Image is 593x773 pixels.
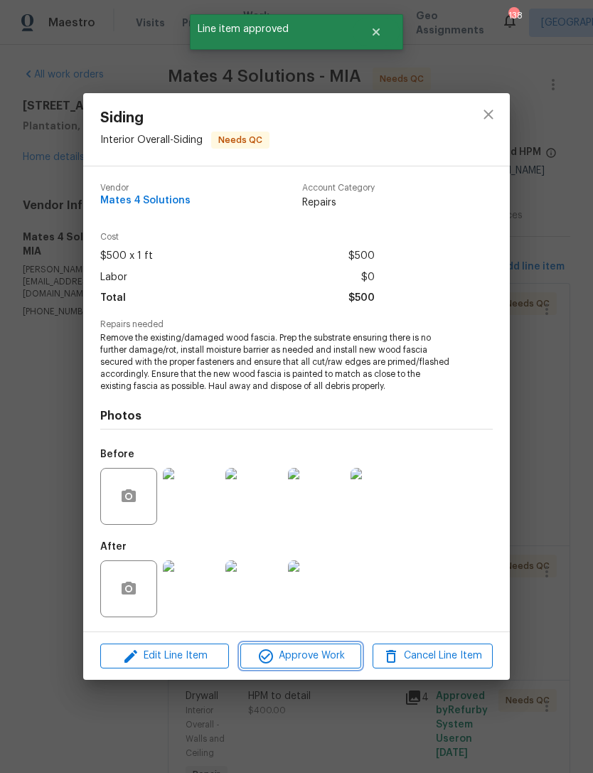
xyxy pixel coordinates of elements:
span: Vendor [100,183,191,193]
span: Remove the existing/damaged wood fascia. Prep the substrate ensuring there is no further damage/r... [100,332,454,392]
span: Mates 4 Solutions [100,196,191,206]
span: Approve Work [245,647,356,665]
button: close [471,97,506,132]
span: Repairs needed [100,320,493,329]
button: Close [353,18,400,46]
span: $0 [361,267,375,288]
span: Repairs [302,196,375,210]
h4: Photos [100,409,493,423]
button: Cancel Line Item [373,644,493,668]
button: Approve Work [240,644,360,668]
span: $500 x 1 ft [100,246,153,267]
span: Siding [100,110,269,126]
span: Edit Line Item [105,647,225,665]
div: 138 [508,9,518,23]
span: Needs QC [213,133,268,147]
span: $500 [348,246,375,267]
span: Labor [100,267,127,288]
span: Line item approved [190,14,353,44]
h5: After [100,542,127,552]
span: $500 [348,288,375,309]
span: Interior Overall - Siding [100,135,203,145]
button: Edit Line Item [100,644,229,668]
span: Cancel Line Item [377,647,488,665]
span: Total [100,288,126,309]
span: Account Category [302,183,375,193]
span: Cost [100,233,375,242]
h5: Before [100,449,134,459]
